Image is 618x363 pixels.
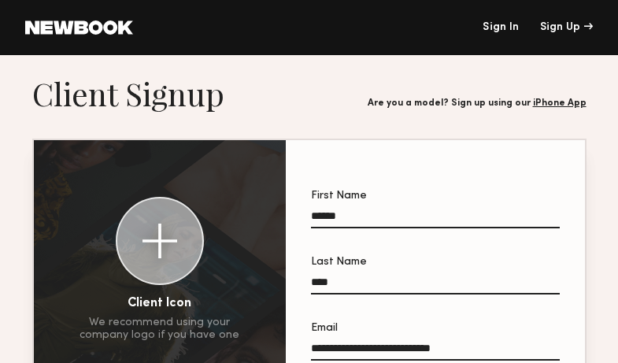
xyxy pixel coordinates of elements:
div: Sign Up [540,22,593,33]
input: Email [311,343,560,361]
div: We recommend using your company logo if you have one [80,317,239,342]
h1: Client Signup [32,74,224,113]
input: Last Name [311,276,560,294]
a: iPhone App [533,98,587,108]
a: Sign In [483,22,519,33]
div: Email [311,323,560,334]
input: First Name [311,210,560,228]
div: Client Icon [128,298,191,310]
div: Last Name [311,257,560,268]
div: First Name [311,191,560,202]
div: Are you a model? Sign up using our [368,98,587,109]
